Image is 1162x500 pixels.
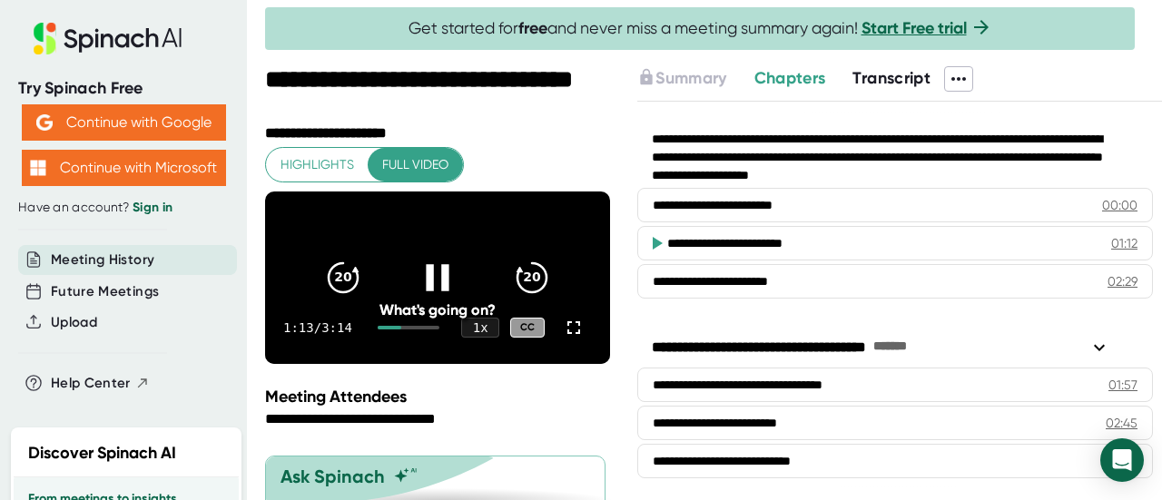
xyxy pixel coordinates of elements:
[22,104,226,141] button: Continue with Google
[368,148,463,181] button: Full video
[637,66,753,92] div: Upgrade to access
[1102,196,1137,214] div: 00:00
[281,153,354,176] span: Highlights
[51,373,150,394] button: Help Center
[28,441,176,466] h2: Discover Spinach AI
[852,68,931,88] span: Transcript
[382,153,448,176] span: Full video
[133,200,172,215] a: Sign in
[51,373,131,394] span: Help Center
[266,148,369,181] button: Highlights
[281,466,385,487] div: Ask Spinach
[300,301,576,319] div: What's going on?
[461,318,499,338] div: 1 x
[862,18,967,38] a: Start Free trial
[265,387,615,407] div: Meeting Attendees
[409,18,992,39] span: Get started for and never miss a meeting summary again!
[1108,376,1137,394] div: 01:57
[18,78,229,99] div: Try Spinach Free
[36,114,53,131] img: Aehbyd4JwY73AAAAAElFTkSuQmCC
[655,68,726,88] span: Summary
[852,66,931,91] button: Transcript
[1100,438,1144,482] div: Open Intercom Messenger
[51,312,97,333] button: Upload
[18,200,229,216] div: Have an account?
[754,68,826,88] span: Chapters
[283,320,356,335] div: 1:13 / 3:14
[51,281,159,302] button: Future Meetings
[1108,272,1137,290] div: 02:29
[1111,234,1137,252] div: 01:12
[637,66,726,91] button: Summary
[518,18,547,38] b: free
[22,150,226,186] button: Continue with Microsoft
[754,66,826,91] button: Chapters
[1106,414,1137,432] div: 02:45
[51,250,154,270] button: Meeting History
[510,318,545,338] div: CC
